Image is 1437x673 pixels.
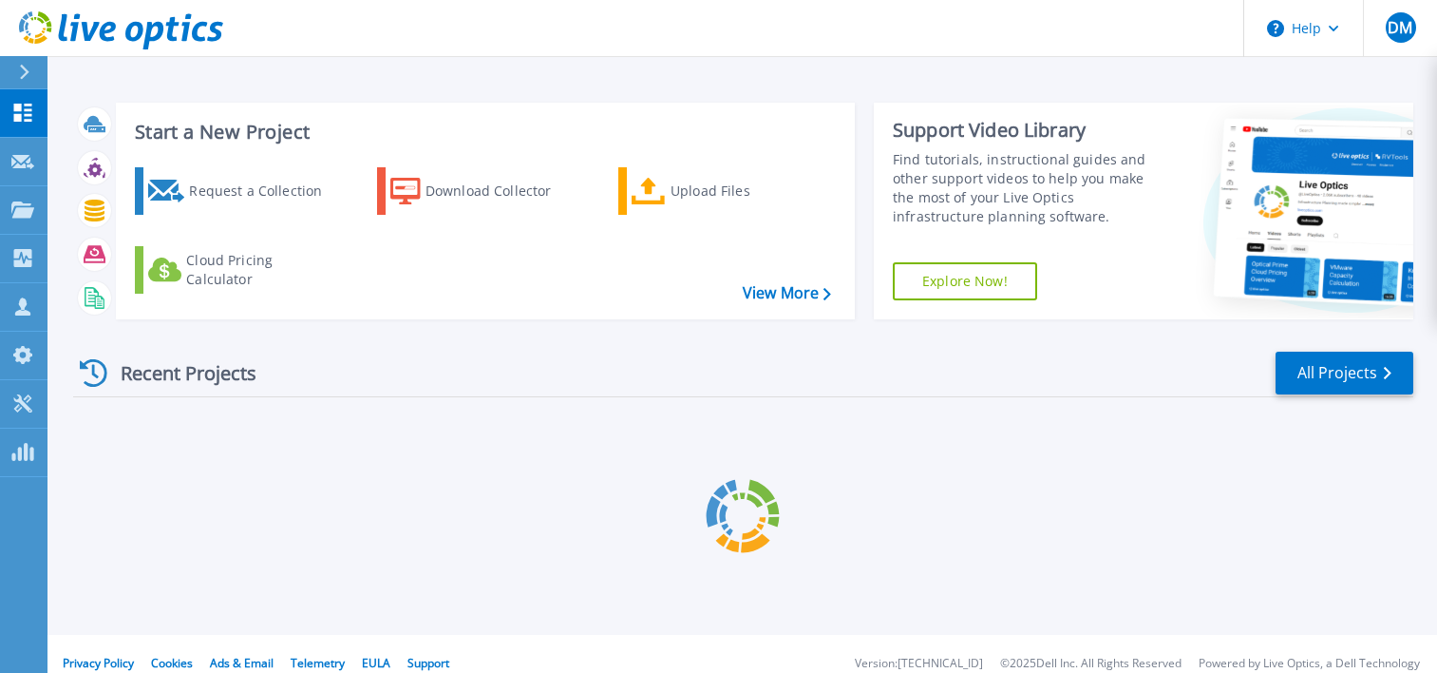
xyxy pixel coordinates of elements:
[135,167,347,215] a: Request a Collection
[855,658,983,670] li: Version: [TECHNICAL_ID]
[151,655,193,671] a: Cookies
[618,167,830,215] a: Upload Files
[135,122,830,143] h3: Start a New Project
[1388,20,1412,35] span: DM
[425,172,577,210] div: Download Collector
[1000,658,1182,670] li: © 2025 Dell Inc. All Rights Reserved
[407,655,449,671] a: Support
[1199,658,1420,670] li: Powered by Live Optics, a Dell Technology
[189,172,341,210] div: Request a Collection
[893,118,1163,143] div: Support Video Library
[671,172,822,210] div: Upload Files
[1276,352,1413,394] a: All Projects
[186,251,338,289] div: Cloud Pricing Calculator
[210,655,274,671] a: Ads & Email
[893,262,1037,300] a: Explore Now!
[73,350,282,396] div: Recent Projects
[362,655,390,671] a: EULA
[377,167,589,215] a: Download Collector
[743,284,831,302] a: View More
[135,246,347,294] a: Cloud Pricing Calculator
[893,150,1163,226] div: Find tutorials, instructional guides and other support videos to help you make the most of your L...
[63,655,134,671] a: Privacy Policy
[291,655,345,671] a: Telemetry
